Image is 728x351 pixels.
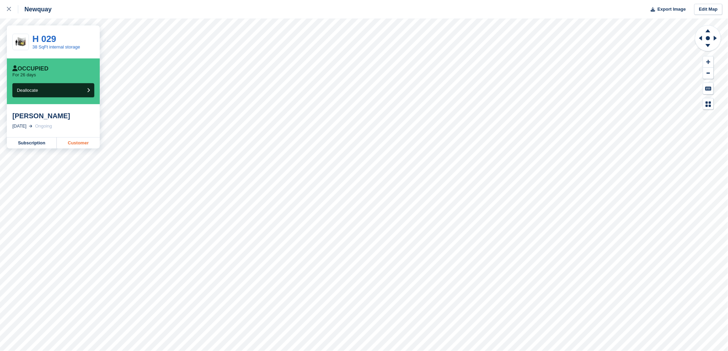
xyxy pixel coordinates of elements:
[7,138,57,149] a: Subscription
[32,44,80,50] a: 38 SqFt internal storage
[657,6,686,13] span: Export Image
[12,72,36,78] p: For 26 days
[12,83,94,97] button: Deallocate
[12,112,94,120] div: [PERSON_NAME]
[12,123,26,130] div: [DATE]
[12,65,49,72] div: Occupied
[32,34,56,44] a: H 029
[29,125,32,128] img: arrow-right-light-icn-cde0832a797a2874e46488d9cf13f60e5c3a73dbe684e267c42b8395dfbc2abf.svg
[703,68,714,79] button: Zoom Out
[703,98,714,110] button: Map Legend
[703,83,714,94] button: Keyboard Shortcuts
[647,4,686,15] button: Export Image
[13,36,29,48] img: 35-sqft-unit%20(1).jpg
[694,4,722,15] a: Edit Map
[57,138,100,149] a: Customer
[17,88,38,93] span: Deallocate
[18,5,52,13] div: Newquay
[703,56,714,68] button: Zoom In
[35,123,52,130] div: Ongoing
